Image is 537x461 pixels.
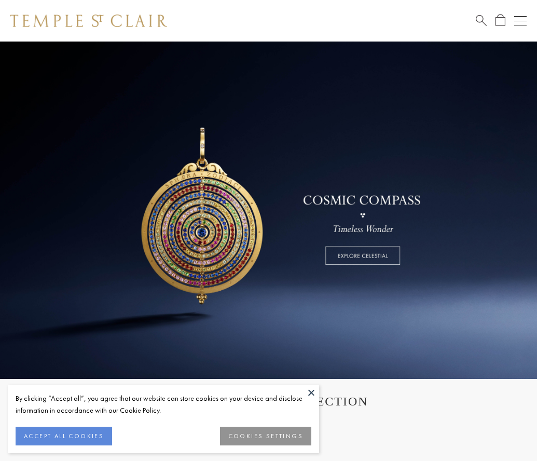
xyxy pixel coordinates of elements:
a: Search [476,14,487,27]
button: COOKIES SETTINGS [220,427,311,445]
img: Temple St. Clair [10,15,167,27]
a: Open Shopping Bag [495,14,505,27]
button: ACCEPT ALL COOKIES [16,427,112,445]
div: By clicking “Accept all”, you agree that our website can store cookies on your device and disclos... [16,392,311,416]
button: Open navigation [514,15,527,27]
